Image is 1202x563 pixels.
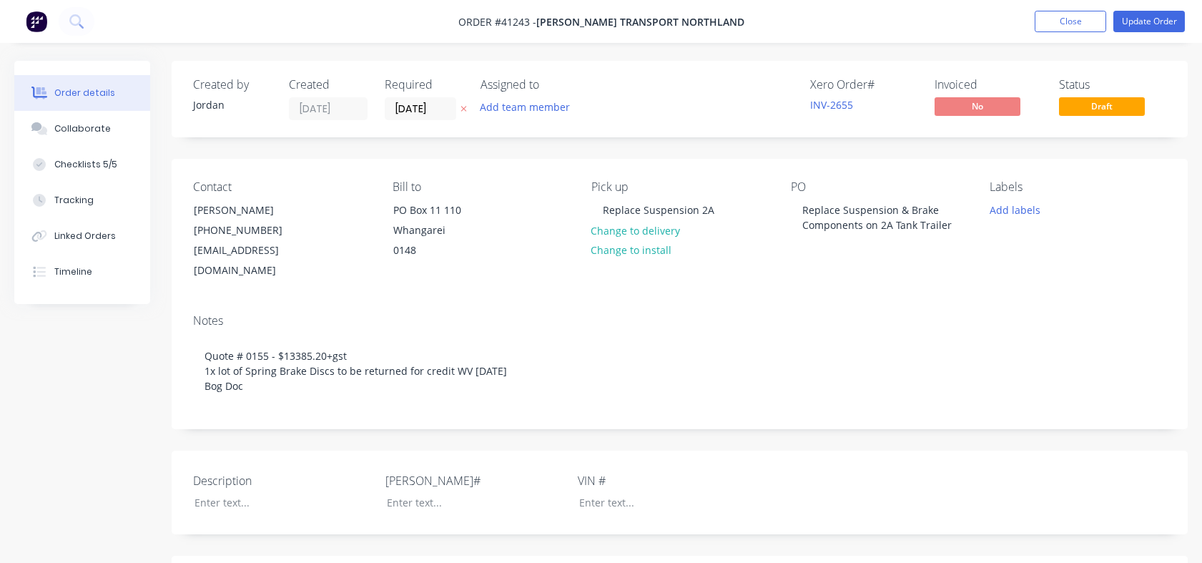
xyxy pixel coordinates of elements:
button: Order details [14,75,150,111]
div: Invoiced [935,78,1042,92]
button: Linked Orders [14,218,150,254]
button: Add team member [481,97,578,117]
div: 0148 [393,240,512,260]
img: Factory [26,11,47,32]
label: [PERSON_NAME]# [385,472,564,489]
div: Pick up [591,180,768,194]
div: Linked Orders [54,230,116,243]
div: Replace Suspension & Brake Components on 2A Tank Trailer [791,200,967,235]
div: Tracking [54,194,94,207]
div: PO Box 11 110 Whangarei [393,200,512,240]
div: Assigned to [481,78,624,92]
div: PO [791,180,967,194]
button: Update Order [1113,11,1185,32]
div: Created by [193,78,272,92]
span: Order #41243 - [458,15,536,29]
div: Required [385,78,463,92]
div: Xero Order # [810,78,917,92]
button: Change to delivery [583,220,688,240]
label: Description [193,472,372,489]
span: [PERSON_NAME] Transport Northland [536,15,744,29]
button: Add labels [982,200,1048,219]
div: Order details [54,87,115,99]
div: Created [289,78,368,92]
div: Timeline [54,265,92,278]
button: Collaborate [14,111,150,147]
div: Bill to [393,180,569,194]
div: PO Box 11 110 Whangarei0148 [381,200,524,261]
div: [EMAIL_ADDRESS][DOMAIN_NAME] [194,240,312,280]
div: Status [1059,78,1166,92]
button: Close [1035,11,1106,32]
div: [PERSON_NAME][PHONE_NUMBER][EMAIL_ADDRESS][DOMAIN_NAME] [182,200,325,281]
button: Timeline [14,254,150,290]
div: [PHONE_NUMBER] [194,220,312,240]
button: Checklists 5/5 [14,147,150,182]
button: Tracking [14,182,150,218]
a: INV-2655 [810,98,853,112]
div: Notes [193,314,1166,328]
button: Change to install [583,240,679,260]
div: Collaborate [54,122,111,135]
span: Draft [1059,97,1145,115]
div: Jordan [193,97,272,112]
label: VIN # [578,472,757,489]
div: Checklists 5/5 [54,158,117,171]
div: [PERSON_NAME] [194,200,312,220]
div: Labels [990,180,1166,194]
span: No [935,97,1020,115]
div: Replace Suspension 2A [591,200,726,220]
button: Add team member [473,97,578,117]
div: Contact [193,180,370,194]
div: Quote # 0155 - $13385.20+gst 1x lot of Spring Brake Discs to be returned for credit WV [DATE] Bog... [193,334,1166,408]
